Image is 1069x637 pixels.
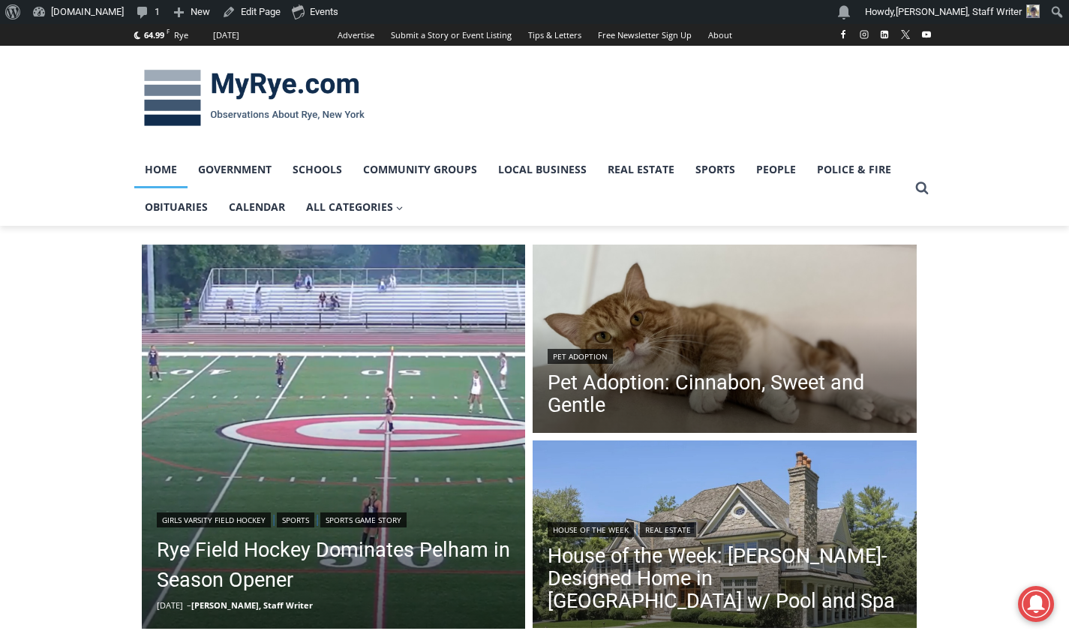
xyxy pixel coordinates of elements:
[533,440,917,632] img: 28 Thunder Mountain Road, Greenwich
[157,509,511,527] div: | |
[548,522,634,537] a: House of the Week
[834,26,852,44] a: Facebook
[533,245,917,437] img: (PHOTO: Cinnabon. Contributed.)
[167,27,170,35] span: F
[520,24,590,46] a: Tips & Letters
[296,188,414,226] button: Child menu of All Categories
[134,59,374,137] img: MyRye.com
[746,151,806,188] a: People
[157,599,183,611] time: [DATE]
[218,188,296,226] a: Calendar
[855,26,873,44] a: Instagram
[533,245,917,437] a: Read More Pet Adoption: Cinnabon, Sweet and Gentle
[700,24,740,46] a: About
[134,188,218,226] a: Obituaries
[142,245,526,629] img: (PHOTO: The Rye Girls Field Hockey Team defeated Pelham 3-0 on Tuesday to move to 3-0 in 2024.)
[329,24,383,46] a: Advertise
[548,371,902,416] a: Pet Adoption: Cinnabon, Sweet and Gentle
[320,512,407,527] a: Sports Game Story
[548,545,902,612] a: House of the Week: [PERSON_NAME]-Designed Home in [GEOGRAPHIC_DATA] w/ Pool and Spa
[353,151,488,188] a: Community Groups
[213,29,239,42] div: [DATE]
[383,24,520,46] a: Submit a Story or Event Listing
[908,175,935,202] button: View Search Form
[157,535,511,595] a: Rye Field Hockey Dominates Pelham in Season Opener
[142,245,526,629] a: Read More Rye Field Hockey Dominates Pelham in Season Opener
[188,151,282,188] a: Government
[896,26,914,44] a: X
[917,26,935,44] a: YouTube
[806,151,902,188] a: Police & Fire
[640,522,696,537] a: Real Estate
[896,6,1022,17] span: [PERSON_NAME], Staff Writer
[282,151,353,188] a: Schools
[875,26,893,44] a: Linkedin
[144,29,164,41] span: 64.99
[488,151,597,188] a: Local Business
[277,512,314,527] a: Sports
[134,151,908,227] nav: Primary Navigation
[174,29,188,42] div: Rye
[187,599,191,611] span: –
[329,24,740,46] nav: Secondary Navigation
[1026,5,1040,18] img: (PHOTO: MyRye.com 2024 Head Intern, Editor and now Staff Writer Charlie Morris. Contributed.)Char...
[597,151,685,188] a: Real Estate
[548,519,902,537] div: |
[157,512,271,527] a: Girls Varsity Field Hockey
[134,151,188,188] a: Home
[685,151,746,188] a: Sports
[590,24,700,46] a: Free Newsletter Sign Up
[191,599,313,611] a: [PERSON_NAME], Staff Writer
[533,440,917,632] a: Read More House of the Week: Rich Granoff-Designed Home in Greenwich w/ Pool and Spa
[548,349,613,364] a: Pet Adoption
